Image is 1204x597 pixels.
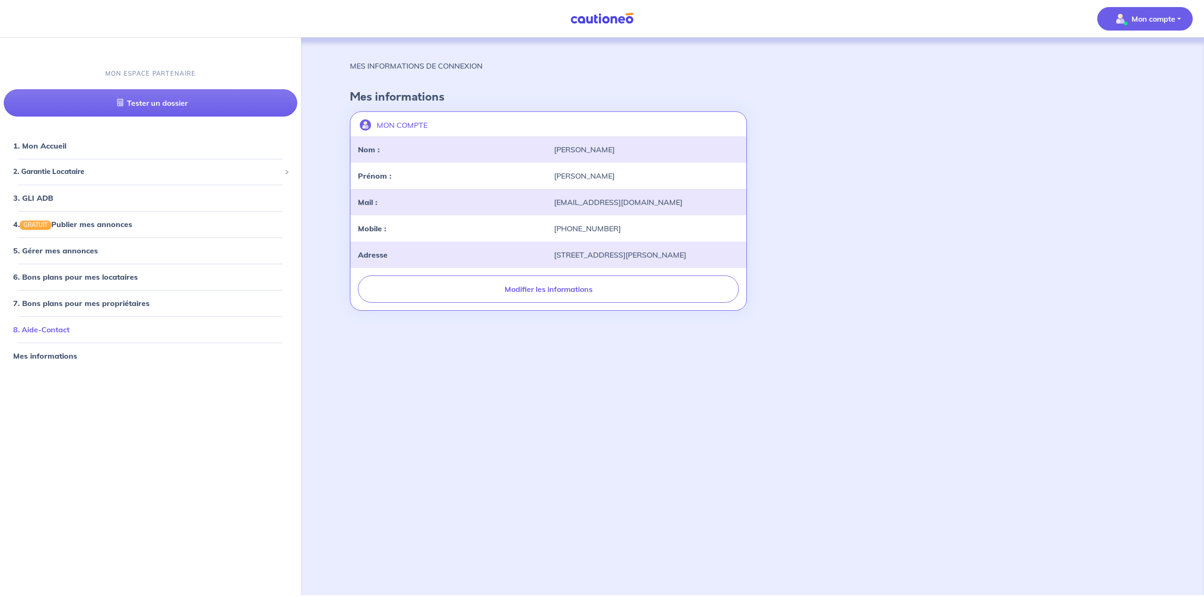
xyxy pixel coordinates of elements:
p: MON ESPACE PARTENAIRE [105,69,196,78]
a: 4.GRATUITPublier mes annonces [13,220,132,229]
strong: Nom : [358,145,380,154]
strong: Adresse [358,250,388,259]
strong: Mobile : [358,224,386,233]
div: 6. Bons plans pour mes locataires [4,267,297,286]
div: [STREET_ADDRESS][PERSON_NAME] [548,249,745,260]
p: MES INFORMATIONS DE CONNEXION [350,60,483,71]
p: Mon compte [1132,13,1175,24]
div: 4.GRATUITPublier mes annonces [4,215,297,234]
strong: Mail : [358,197,377,207]
button: illu_account_valid_menu.svgMon compte [1097,7,1193,31]
a: Tester un dossier [4,89,297,117]
img: illu_account_valid_menu.svg [1113,11,1128,26]
img: illu_account.svg [360,119,371,131]
div: 8. Aide-Contact [4,320,297,339]
a: 6. Bons plans pour mes locataires [13,272,138,282]
div: [EMAIL_ADDRESS][DOMAIN_NAME] [548,196,745,208]
img: Cautioneo [567,13,637,24]
strong: Prénom : [358,171,391,181]
a: Mes informations [13,351,77,361]
a: 8. Aide-Contact [13,325,70,334]
div: [PERSON_NAME] [548,170,745,181]
div: 1. Mon Accueil [4,136,297,155]
div: 5. Gérer mes annonces [4,241,297,260]
a: 5. Gérer mes annonces [13,246,98,255]
div: [PERSON_NAME] [548,144,745,155]
div: 3. GLI ADB [4,189,297,207]
div: 7. Bons plans pour mes propriétaires [4,294,297,313]
div: [PHONE_NUMBER] [548,223,745,234]
span: 2. Garantie Locataire [13,166,281,177]
p: MON COMPTE [377,119,428,131]
a: 1. Mon Accueil [13,141,66,150]
a: 3. GLI ADB [13,193,53,203]
a: 7. Bons plans pour mes propriétaires [13,298,150,308]
button: Modifier les informations [358,275,739,303]
div: 2. Garantie Locataire [4,163,297,181]
div: Mes informations [4,346,297,365]
h4: Mes informations [350,90,1155,104]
